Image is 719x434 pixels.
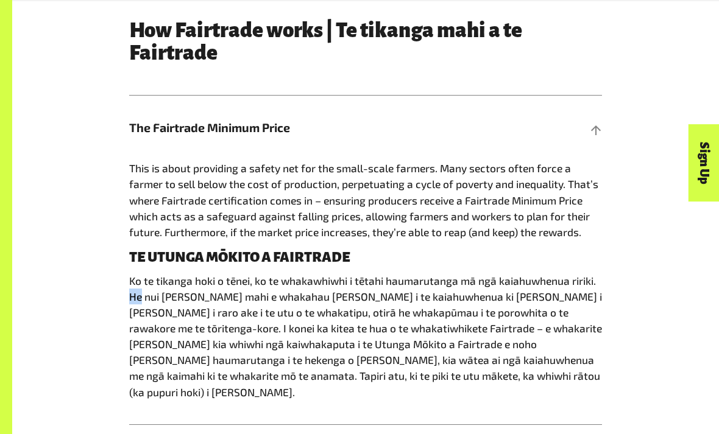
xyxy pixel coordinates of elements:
[129,162,598,238] span: This is about providing a safety net for the small-scale farmers. Many sectors often force a farm...
[129,273,602,400] p: Ko te tikanga hoki o tēnei, ko te whakawhiwhi i tētahi haumarutanga mā ngā kaiahuwhenua ririki. H...
[129,19,602,64] h3: How Fairtrade works | Te tikanga mahi a te Fairtrade
[129,119,484,137] span: The Fairtrade Minimum Price
[129,250,602,265] h4: TE UTUNGA MŌKITO A FAIRTRADE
